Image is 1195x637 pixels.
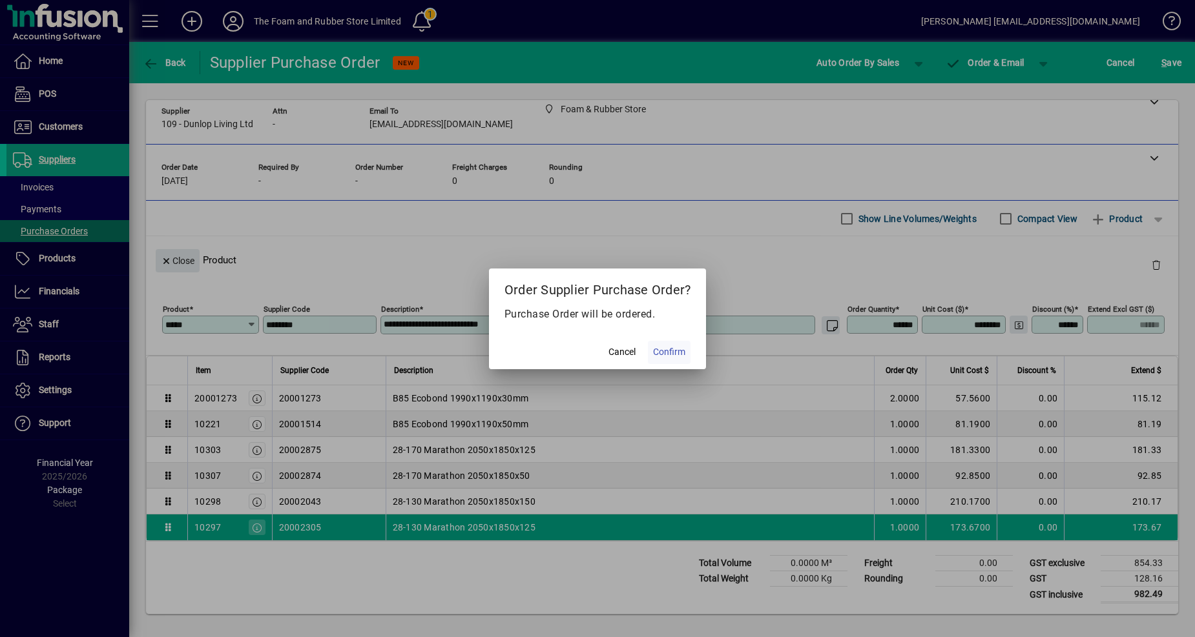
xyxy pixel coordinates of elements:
button: Confirm [648,341,691,364]
span: Confirm [653,345,685,359]
p: Purchase Order will be ordered. [504,307,691,322]
span: Cancel [608,345,636,359]
h2: Order Supplier Purchase Order? [489,268,707,306]
button: Cancel [601,341,643,364]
